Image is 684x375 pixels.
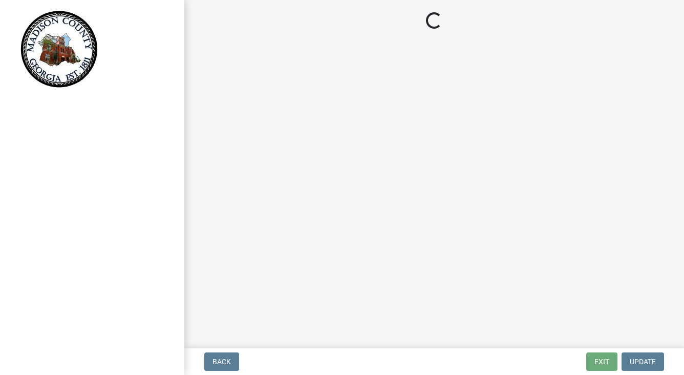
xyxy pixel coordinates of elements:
[212,358,231,366] span: Back
[630,358,656,366] span: Update
[586,352,617,371] button: Exit
[20,11,98,88] img: Madison County, Georgia
[622,352,664,371] button: Update
[204,352,239,371] button: Back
